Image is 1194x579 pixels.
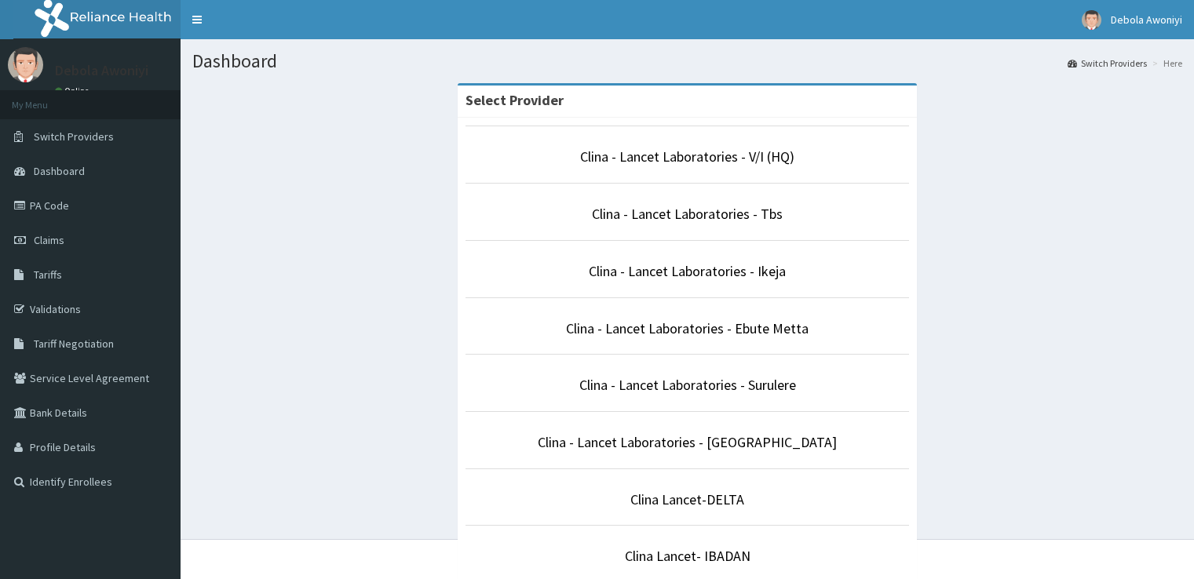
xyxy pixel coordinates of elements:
a: Online [55,86,93,96]
strong: Select Provider [466,91,564,109]
span: Tariffs [34,268,62,282]
img: User Image [1082,10,1101,30]
a: Clina - Lancet Laboratories - [GEOGRAPHIC_DATA] [538,433,837,451]
a: Switch Providers [1068,56,1147,70]
a: Clina Lancet-DELTA [630,490,744,508]
a: Clina - Lancet Laboratories - Surulere [579,376,796,394]
h1: Dashboard [192,51,1182,71]
a: Clina - Lancet Laboratories - Ebute Metta [566,319,809,337]
a: Clina - Lancet Laboratories - Tbs [592,205,783,223]
span: Tariff Negotiation [34,337,114,351]
span: Debola Awoniyi [1111,13,1182,27]
span: Dashboard [34,164,85,178]
p: Debola Awoniyi [55,64,148,78]
img: User Image [8,47,43,82]
span: Switch Providers [34,129,114,144]
a: Clina Lancet- IBADAN [625,547,750,565]
a: Clina - Lancet Laboratories - Ikeja [589,262,786,280]
a: Clina - Lancet Laboratories - V/I (HQ) [580,147,794,166]
span: Claims [34,233,64,247]
li: Here [1148,56,1182,70]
